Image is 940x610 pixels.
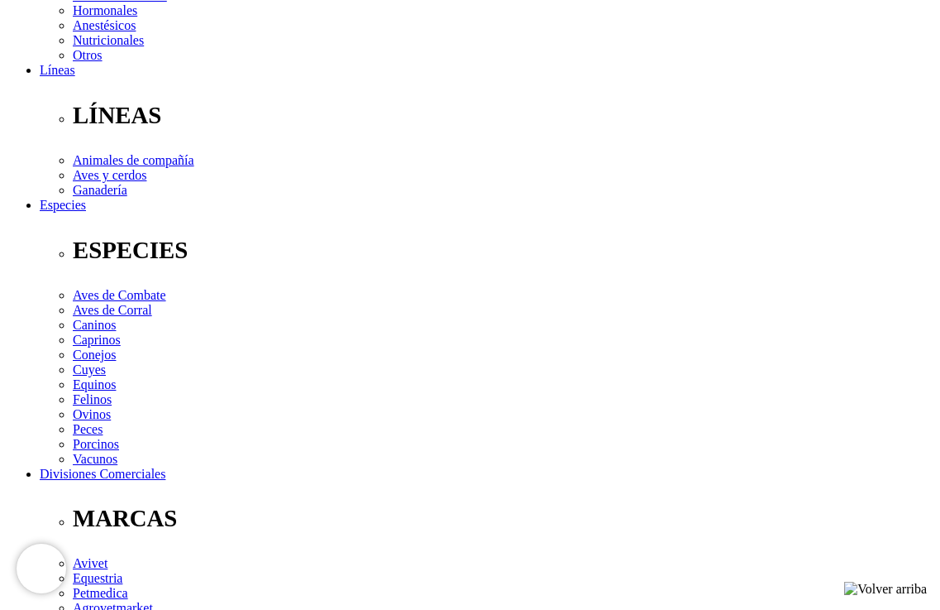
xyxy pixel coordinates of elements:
[73,452,117,466] a: Vacunos
[73,407,111,421] a: Ovinos
[73,392,112,406] a: Felinos
[73,377,116,391] a: Equinos
[73,571,122,585] a: Equestria
[73,33,144,47] a: Nutricionales
[73,153,194,167] a: Animales de compañía
[73,18,136,32] a: Anestésicos
[73,586,128,600] a: Petmedica
[73,288,166,302] a: Aves de Combate
[17,544,66,593] iframe: Brevo live chat
[40,198,86,212] a: Especies
[73,237,933,264] p: ESPECIES
[73,505,933,532] p: MARCAS
[73,48,103,62] a: Otros
[73,363,106,377] a: Cuyes
[73,348,116,362] a: Conejos
[844,582,927,597] img: Volver arriba
[73,318,116,332] a: Caninos
[73,3,137,17] a: Hormonales
[40,467,165,481] a: Divisiones Comerciales
[73,556,107,570] a: Avivet
[73,168,146,182] a: Aves y cerdos
[40,63,75,77] a: Líneas
[73,102,933,129] p: LÍNEAS
[73,303,152,317] a: Aves de Corral
[73,333,121,347] a: Caprinos
[73,437,119,451] a: Porcinos
[73,183,127,197] a: Ganadería
[73,422,103,436] a: Peces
